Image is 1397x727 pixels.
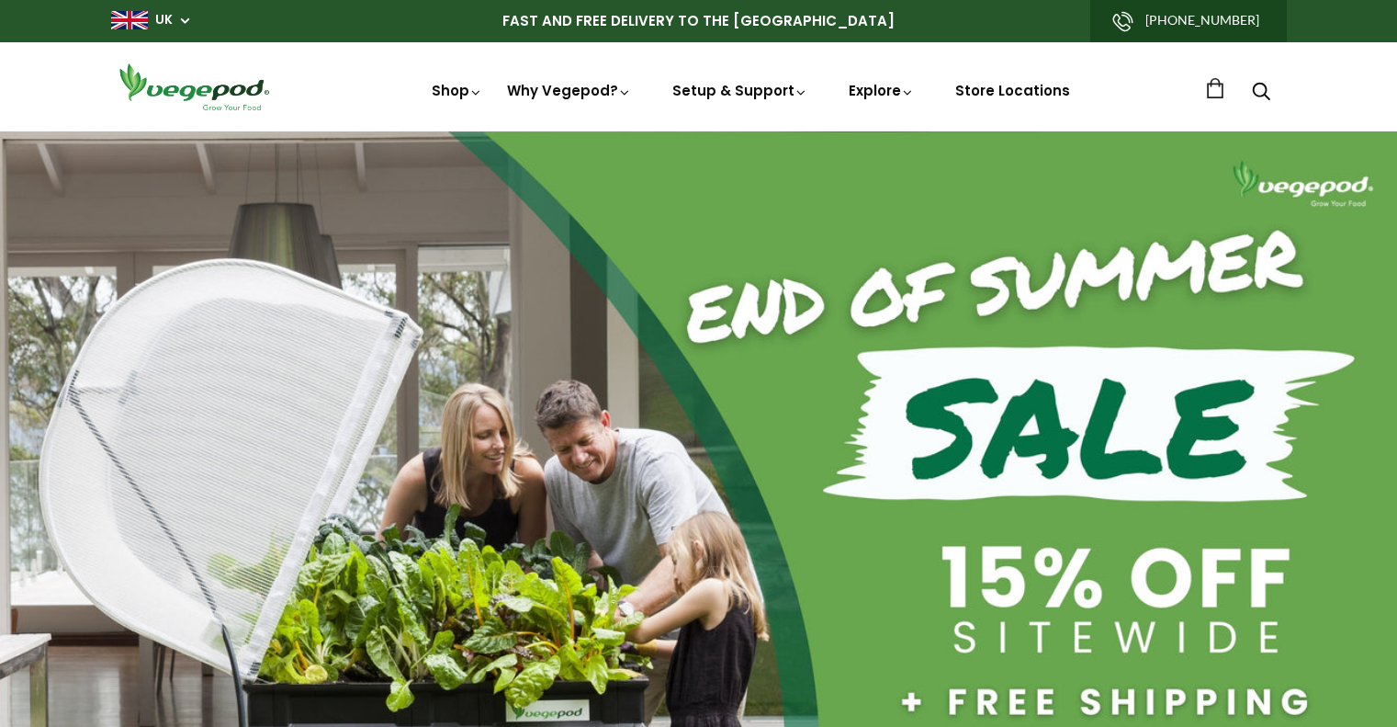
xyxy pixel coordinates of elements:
[432,81,483,100] a: Shop
[1252,84,1270,103] a: Search
[111,11,148,29] img: gb_large.png
[155,11,173,29] a: UK
[507,81,632,100] a: Why Vegepod?
[672,81,808,100] a: Setup & Support
[111,61,276,113] img: Vegepod
[955,81,1070,100] a: Store Locations
[849,81,915,100] a: Explore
